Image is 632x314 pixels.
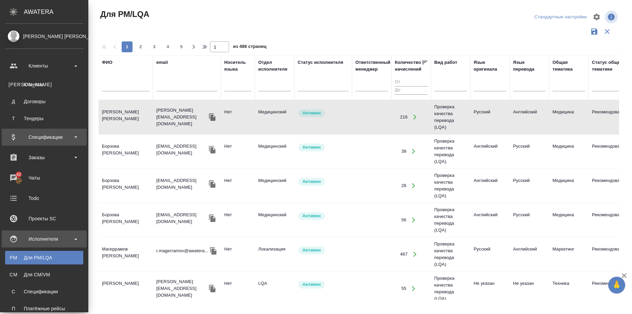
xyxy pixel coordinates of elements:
[589,9,605,25] span: Настроить таблицу
[589,277,628,300] td: Рекомендован
[162,41,173,52] button: 4
[5,234,83,244] div: Исполнители
[589,105,628,129] td: Рекомендован
[156,59,168,66] div: email
[221,242,255,266] td: Нет
[5,268,83,281] a: CMДля CM/VM
[401,285,406,292] div: 55
[5,173,83,183] div: Чаты
[99,277,153,300] td: [PERSON_NAME]
[302,213,321,219] p: Активен
[255,277,294,300] td: LQA
[156,247,208,254] p: r.magerramov@awatera...
[470,208,510,232] td: Английский
[470,242,510,266] td: Русский
[302,110,321,116] p: Активен
[549,174,589,198] td: Медицина
[434,59,457,66] div: Вид работ
[592,59,625,73] div: Статус общей тематики
[176,41,187,52] button: 5
[549,140,589,163] td: Медицина
[401,182,406,189] div: 28
[298,143,349,152] div: Рядовой исполнитель: назначай с учетом рейтинга
[8,81,80,88] div: Клиенты
[5,61,83,71] div: Клиенты
[431,203,470,237] td: Проверка качества перевода (LQA)
[431,272,470,306] td: Проверка качества перевода (LQA)
[302,178,321,185] p: Активен
[400,114,407,121] div: 216
[470,105,510,129] td: Русский
[355,59,390,73] div: Ответственный менеджер
[255,174,294,198] td: Медицинский
[149,41,160,52] button: 3
[298,280,349,289] div: Рядовой исполнитель: назначай с учетом рейтинга
[207,283,217,294] button: Скопировать
[208,246,218,256] button: Скопировать
[156,278,207,299] p: [PERSON_NAME][EMAIL_ADDRESS][DOMAIN_NAME]
[5,251,83,264] a: PMДля PM/LQA
[5,112,83,125] a: ТТендеры
[2,190,87,207] a: Todo
[99,174,153,198] td: Борзова [PERSON_NAME]
[99,9,149,20] span: Для PM/LQA
[99,242,153,266] td: Магеррамов [PERSON_NAME]
[5,285,83,298] a: ССпецификации
[221,174,255,198] td: Нет
[5,78,83,91] a: [PERSON_NAME]Клиенты
[589,140,628,163] td: Рекомендован
[5,33,83,40] div: [PERSON_NAME] [PERSON_NAME]
[549,105,589,129] td: Медицина
[589,242,628,266] td: Рекомендован
[8,288,80,295] div: Спецификации
[221,105,255,129] td: Нет
[221,140,255,163] td: Нет
[408,110,422,124] button: Открыть работы
[207,145,217,155] button: Скопировать
[8,115,80,122] div: Тендеры
[302,281,321,288] p: Активен
[431,134,470,168] td: Проверка качества перевода (LQA)
[510,105,549,129] td: Английский
[156,211,207,225] p: [EMAIL_ADDRESS][DOMAIN_NAME]
[302,247,321,254] p: Активен
[255,242,294,266] td: Локализация
[510,277,549,300] td: Не указан
[408,247,422,261] button: Открыть работы
[407,213,421,227] button: Открыть работы
[24,5,88,19] div: AWATERA
[549,277,589,300] td: Техника
[233,42,266,52] span: из 486 страниц
[510,174,549,198] td: Русский
[12,171,25,178] span: 42
[395,86,427,95] input: До
[156,177,207,191] p: [EMAIL_ADDRESS][DOMAIN_NAME]
[2,169,87,186] a: 42Чаты
[589,208,628,232] td: Рекомендован
[395,59,421,73] div: Количество начислений
[221,277,255,300] td: Нет
[601,25,614,38] button: Сбросить фильтры
[510,140,549,163] td: Русский
[474,59,506,73] div: Язык оригинала
[589,174,628,198] td: Рекомендован
[431,169,470,203] td: Проверка качества перевода (LQA)
[588,25,601,38] button: Сохранить фильтры
[258,59,291,73] div: Отдел исполнителя
[611,278,622,292] span: 🙏
[5,132,83,142] div: Спецификации
[605,11,619,23] span: Посмотреть информацию
[207,112,217,122] button: Скопировать
[156,143,207,156] p: [EMAIL_ADDRESS][DOMAIN_NAME]
[5,95,83,108] a: ДДоговоры
[2,210,87,227] a: Проекты SC
[407,282,421,296] button: Открыть работы
[5,152,83,163] div: Заказы
[401,217,406,223] div: 56
[510,242,549,266] td: Английский
[552,59,585,73] div: Общая тематика
[102,59,112,66] div: ФИО
[431,237,470,271] td: Проверка качества перевода (LQA)
[431,100,470,134] td: Проверка качества перевода (LQA)
[395,78,427,87] input: От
